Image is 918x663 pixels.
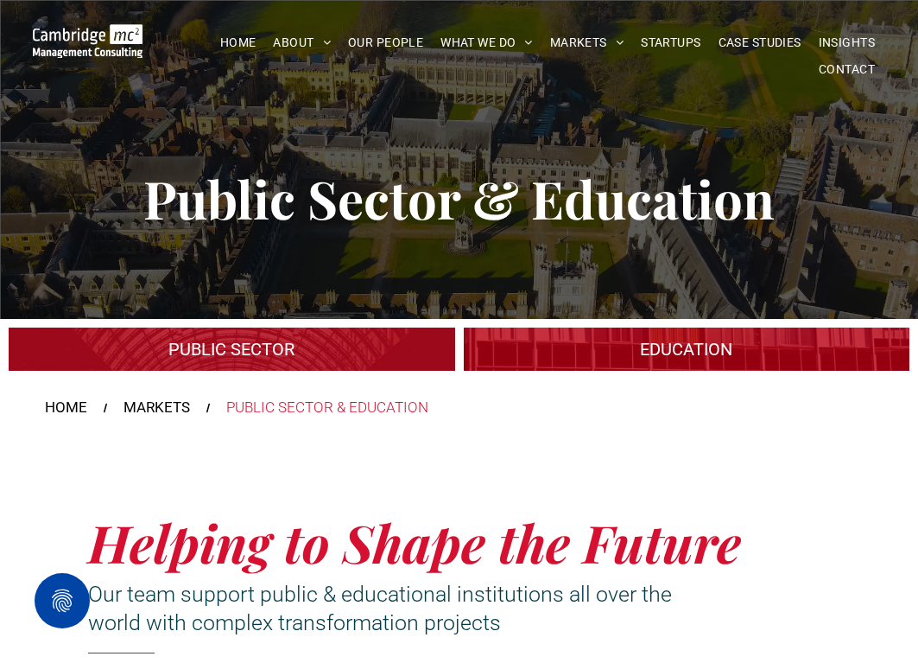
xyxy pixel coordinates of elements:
span: Public Sector & Education [143,163,775,233]
a: A large mall with arched glass roof, Procurement [9,328,455,371]
a: Your Business Transformed | Cambridge Management Consulting [33,27,142,45]
a: MARKETS [123,397,190,419]
span: Our team support public & educational institutions all over the world with complex transformation... [88,582,672,635]
a: ABOUT [264,29,339,56]
a: MARKETS [541,29,632,56]
div: PUBLIC SECTOR & EDUCATION [226,397,428,419]
a: INSIGHTS [810,29,883,56]
a: HOME [212,29,265,56]
a: HOME [45,397,87,419]
nav: Breadcrumbs [45,397,874,419]
a: CONTACT [810,56,883,83]
img: Go to Homepage [33,24,142,58]
a: OUR PEOPLE [339,29,432,56]
a: STARTUPS [632,29,709,56]
a: A crowd in silhouette at sunset, on a rise or lookout point, digital transformation [464,328,910,371]
a: WHAT WE DO [432,29,541,56]
span: Helping to Shape the Future [88,507,741,577]
a: CASE STUDIES [710,29,810,56]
